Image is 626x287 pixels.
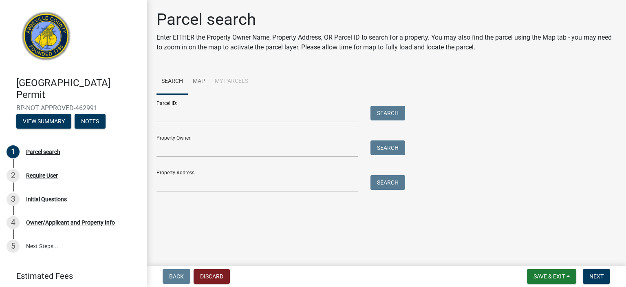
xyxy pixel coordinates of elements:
button: Search [370,106,405,120]
div: Require User [26,173,58,178]
div: 1 [7,145,20,158]
img: Abbeville County, South Carolina [16,9,76,69]
a: Map [188,69,210,95]
a: Search [156,69,188,95]
button: View Summary [16,114,71,129]
span: BP-NOT APPROVED-462991 [16,104,130,112]
div: Parcel search [26,149,60,155]
a: Estimated Fees [7,268,134,284]
span: Next [589,273,604,280]
button: Save & Exit [527,269,576,284]
h1: Parcel search [156,10,616,29]
span: Save & Exit [533,273,565,280]
button: Search [370,175,405,190]
div: 3 [7,193,20,206]
div: Owner/Applicant and Property Info [26,220,115,225]
button: Discard [194,269,230,284]
div: 5 [7,240,20,253]
p: Enter EITHER the Property Owner Name, Property Address, OR Parcel ID to search for a property. Yo... [156,33,616,52]
button: Next [583,269,610,284]
div: 2 [7,169,20,182]
button: Search [370,140,405,155]
div: 4 [7,216,20,229]
wm-modal-confirm: Notes [75,118,106,125]
button: Back [163,269,190,284]
div: Initial Questions [26,196,67,202]
wm-modal-confirm: Summary [16,118,71,125]
h4: [GEOGRAPHIC_DATA] Permit [16,77,140,101]
button: Notes [75,114,106,129]
span: Back [169,273,184,280]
